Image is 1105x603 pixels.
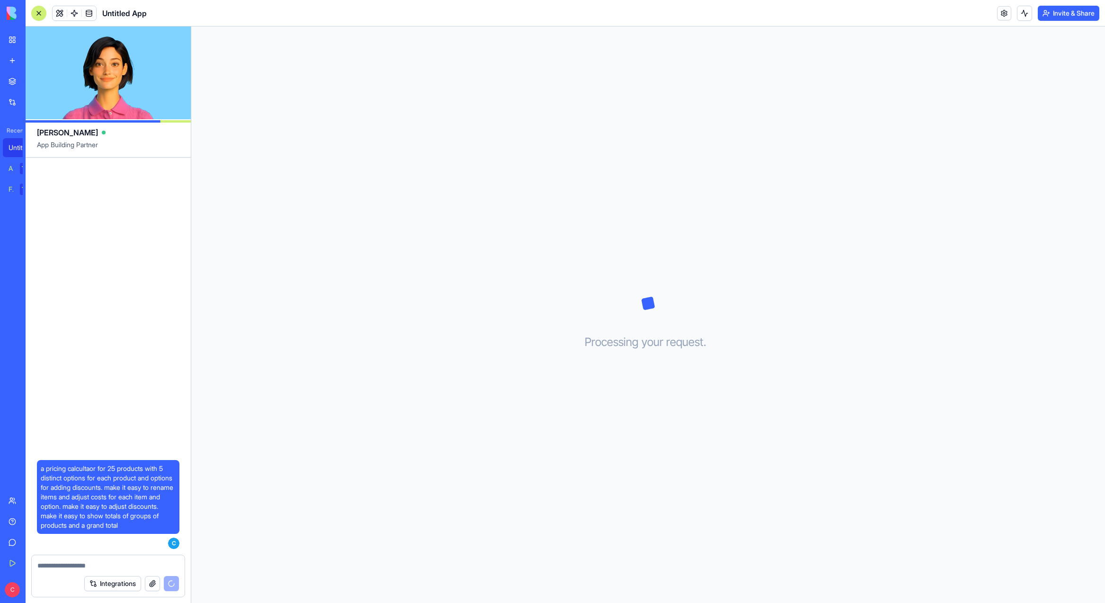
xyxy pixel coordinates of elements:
h3: Processing your request [585,335,712,350]
span: App Building Partner [37,140,179,157]
img: logo [7,7,65,20]
a: AI Logo GeneratorTRY [3,159,41,178]
div: AI Logo Generator [9,164,13,173]
button: Invite & Share [1038,6,1099,21]
span: Recent [3,127,23,134]
button: Integrations [84,576,141,591]
span: C [168,538,179,549]
span: . [704,335,706,350]
span: Untitled App [102,8,147,19]
div: TRY [20,163,35,174]
a: Untitled App [3,138,41,157]
div: TRY [20,184,35,195]
span: C [5,582,20,597]
div: Feedback Form [9,185,13,194]
span: a pricing calcultaor for 25 products with 5 distinct options for each product and options for add... [41,464,176,530]
div: Untitled App [9,143,35,152]
span: [PERSON_NAME] [37,127,98,138]
a: Feedback FormTRY [3,180,41,199]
